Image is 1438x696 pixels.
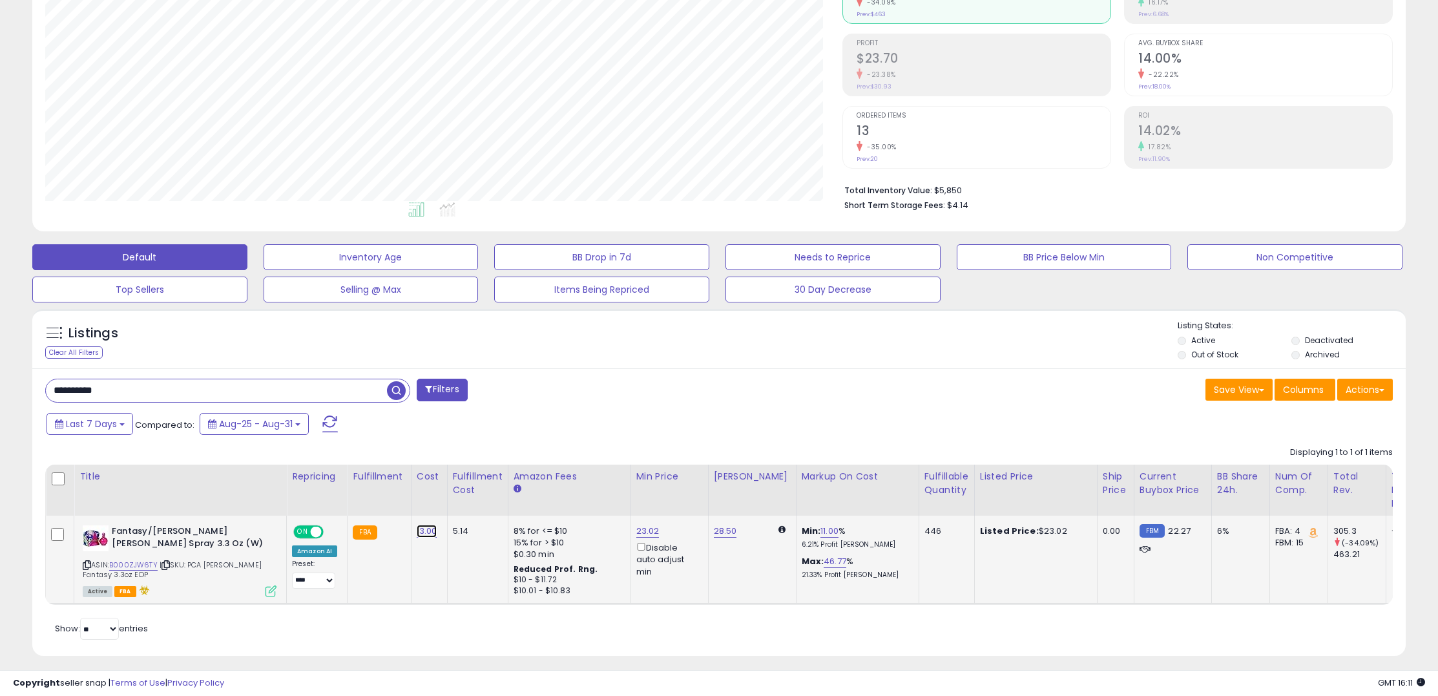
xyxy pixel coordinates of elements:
[295,527,311,538] span: ON
[1138,123,1392,141] h2: 14.02%
[55,622,148,635] span: Show: entries
[857,123,1110,141] h2: 13
[1217,525,1260,537] div: 6%
[1333,549,1386,560] div: 463.21
[802,525,909,549] div: %
[862,70,896,79] small: -23.38%
[1305,349,1340,360] label: Archived
[494,244,709,270] button: BB Drop in 7d
[66,417,117,430] span: Last 7 Days
[1333,470,1381,497] div: Total Rev.
[980,525,1087,537] div: $23.02
[1178,320,1406,332] p: Listing States:
[1275,525,1318,537] div: FBA: 4
[135,419,194,431] span: Compared to:
[1138,40,1392,47] span: Avg. Buybox Share
[353,525,377,540] small: FBA
[1290,447,1393,459] div: Displaying 1 to 1 of 1 items
[980,470,1092,483] div: Listed Price
[857,10,886,18] small: Prev: $463
[32,244,247,270] button: Default
[802,555,824,567] b: Max:
[1275,470,1322,497] div: Num of Comp.
[114,586,136,597] span: FBA
[514,537,621,549] div: 15% for > $10
[1391,525,1419,537] div: -157.91
[83,525,276,595] div: ASIN:
[844,185,932,196] b: Total Inventory Value:
[636,470,703,483] div: Min Price
[1103,525,1124,537] div: 0.00
[292,545,337,557] div: Amazon AI
[47,413,133,435] button: Last 7 Days
[857,51,1110,69] h2: $23.70
[802,470,913,483] div: Markup on Cost
[514,483,521,495] small: Amazon Fees.
[514,575,621,585] div: $10 - $11.72
[514,549,621,560] div: $0.30 min
[725,277,941,302] button: 30 Day Decrease
[453,470,503,497] div: Fulfillment Cost
[1275,379,1335,401] button: Columns
[1337,379,1393,401] button: Actions
[636,540,698,578] div: Disable auto adjust min
[844,200,945,211] b: Short Term Storage Fees:
[1103,470,1129,497] div: Ship Price
[32,277,247,302] button: Top Sellers
[136,585,150,595] i: hazardous material
[514,564,598,575] b: Reduced Prof. Rng.
[1138,10,1169,18] small: Prev: 6.68%
[109,560,158,571] a: B000ZJW6TY
[1144,70,1179,79] small: -22.22%
[924,470,969,497] div: Fulfillable Quantity
[947,199,968,211] span: $4.14
[957,244,1172,270] button: BB Price Below Min
[824,555,846,568] a: 46.77
[353,470,405,483] div: Fulfillment
[857,155,878,163] small: Prev: 20
[725,244,941,270] button: Needs to Reprice
[13,677,60,689] strong: Copyright
[1305,335,1353,346] label: Deactivated
[83,586,112,597] span: All listings currently available for purchase on Amazon
[1191,335,1215,346] label: Active
[802,525,821,537] b: Min:
[264,277,479,302] button: Selling @ Max
[514,585,621,596] div: $10.01 - $10.83
[494,277,709,302] button: Items Being Repriced
[857,83,891,90] small: Prev: $30.93
[110,677,165,689] a: Terms of Use
[1144,142,1171,152] small: 17.82%
[1333,525,1386,537] div: 305.3
[796,465,919,516] th: The percentage added to the cost of goods (COGS) that forms the calculator for Min & Max prices.
[417,379,467,401] button: Filters
[1205,379,1273,401] button: Save View
[1187,244,1402,270] button: Non Competitive
[83,525,109,551] img: 41CxmKgwzZL._SL40_.jpg
[322,527,342,538] span: OFF
[802,556,909,580] div: %
[1191,349,1238,360] label: Out of Stock
[857,40,1110,47] span: Profit
[1138,155,1170,163] small: Prev: 11.90%
[292,470,342,483] div: Repricing
[1283,383,1324,396] span: Columns
[1275,537,1318,549] div: FBM: 15
[167,677,224,689] a: Privacy Policy
[924,525,964,537] div: 446
[200,413,309,435] button: Aug-25 - Aug-31
[714,470,791,483] div: [PERSON_NAME]
[83,560,262,579] span: | SKU: PCA [PERSON_NAME] Fantasy 3.3oz EDP
[264,244,479,270] button: Inventory Age
[514,525,621,537] div: 8% for <= $10
[802,571,909,580] p: 21.33% Profit [PERSON_NAME]
[844,182,1383,197] li: $5,850
[1342,538,1379,548] small: (-34.09%)
[112,525,269,553] b: Fantasy/[PERSON_NAME] [PERSON_NAME] Spray 3.3 Oz (W)
[1378,677,1425,689] span: 2025-09-9 16:11 GMT
[1138,83,1171,90] small: Prev: 18.00%
[292,560,337,589] div: Preset:
[219,417,293,430] span: Aug-25 - Aug-31
[1140,524,1165,538] small: FBM
[453,525,498,537] div: 5.14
